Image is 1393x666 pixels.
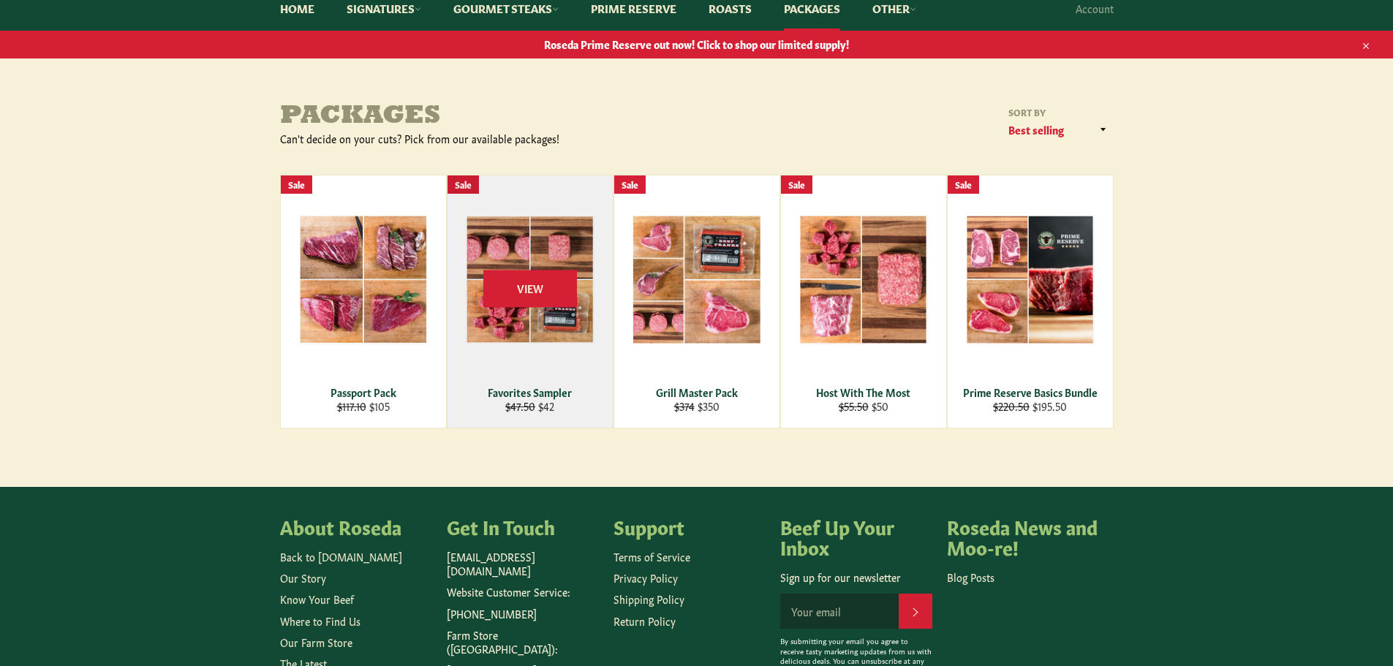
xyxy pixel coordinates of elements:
a: Where to Find Us [280,613,360,628]
div: $195.50 [956,399,1103,413]
p: Website Customer Service: [447,585,599,599]
div: Passport Pack [290,385,437,399]
a: Privacy Policy [614,570,678,585]
a: Back to [DOMAIN_NAME] [280,549,402,564]
a: Return Policy [614,613,676,628]
a: Our Story [280,570,326,585]
div: Can't decide on your cuts? Pick from our available packages! [280,132,697,145]
p: [PHONE_NUMBER] [447,607,599,621]
div: Favorites Sampler [456,385,603,399]
a: Host With The Most Host With The Most $55.50 $50 [780,175,947,428]
p: Farm Store ([GEOGRAPHIC_DATA]): [447,628,599,656]
h4: Beef Up Your Inbox [780,516,932,556]
div: Sale [948,175,979,194]
a: Blog Posts [947,569,994,584]
div: Sale [781,175,812,194]
h4: Roseda News and Moo-re! [947,516,1099,556]
div: $350 [623,399,770,413]
label: Sort by [1004,106,1114,118]
a: Terms of Service [614,549,690,564]
img: Prime Reserve Basics Bundle [966,215,1095,344]
h4: Support [614,516,766,537]
div: Host With The Most [790,385,937,399]
div: $105 [290,399,437,413]
p: Sign up for our newsletter [780,570,932,584]
img: Grill Master Pack [633,215,761,344]
a: Favorites Sampler Favorites Sampler $47.50 $42 View [447,175,614,428]
s: $220.50 [993,398,1030,413]
h1: Packages [280,102,697,132]
h4: About Roseda [280,516,432,537]
a: Know Your Beef [280,591,354,606]
img: Host With The Most [799,215,928,344]
img: Passport Pack [299,215,428,344]
div: Sale [614,175,646,194]
s: $55.50 [839,398,869,413]
a: Grill Master Pack Grill Master Pack $374 $350 [614,175,780,428]
s: $374 [674,398,695,413]
h4: Get In Touch [447,516,599,537]
div: $50 [790,399,937,413]
a: Prime Reserve Basics Bundle Prime Reserve Basics Bundle $220.50 $195.50 [947,175,1114,428]
s: $117.10 [337,398,366,413]
input: Your email [780,594,899,629]
a: Shipping Policy [614,591,684,606]
div: Sale [281,175,312,194]
div: Prime Reserve Basics Bundle [956,385,1103,399]
div: Grill Master Pack [623,385,770,399]
span: View [483,270,577,307]
a: Passport Pack Passport Pack $117.10 $105 [280,175,447,428]
a: Our Farm Store [280,635,352,649]
p: [EMAIL_ADDRESS][DOMAIN_NAME] [447,550,599,578]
